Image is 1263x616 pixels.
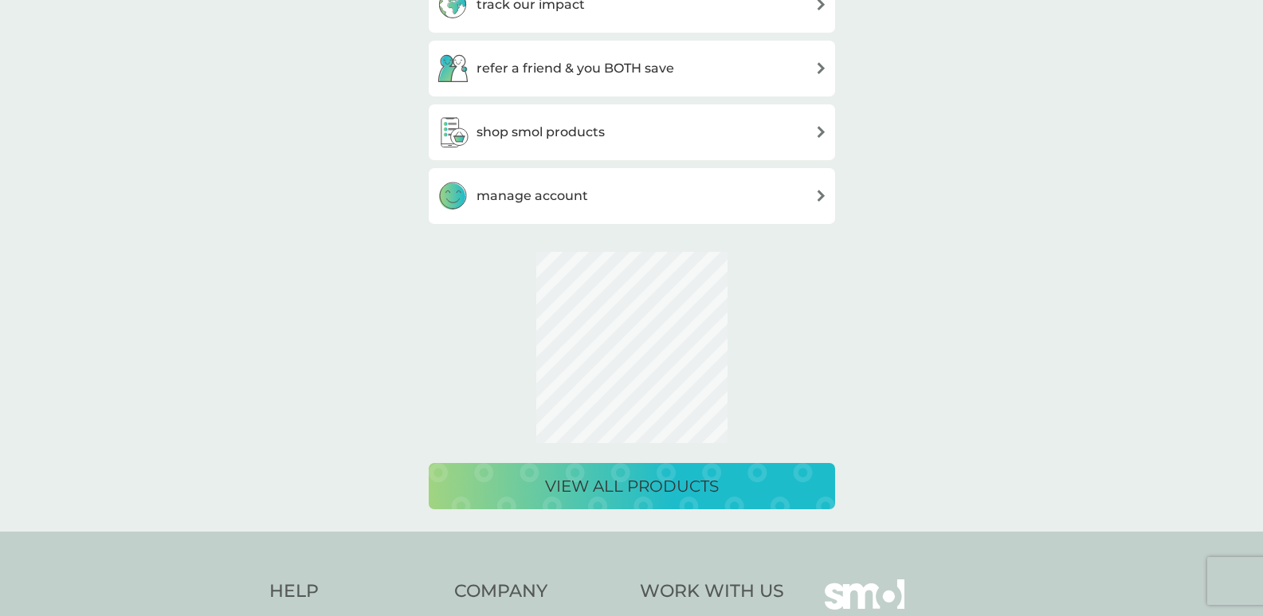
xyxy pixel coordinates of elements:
[477,58,674,79] h3: refer a friend & you BOTH save
[815,126,827,138] img: arrow right
[815,62,827,74] img: arrow right
[815,190,827,202] img: arrow right
[429,463,835,509] button: view all products
[269,579,439,604] h4: Help
[640,579,784,604] h4: Work With Us
[477,186,588,206] h3: manage account
[545,473,719,499] p: view all products
[454,579,624,604] h4: Company
[477,122,605,143] h3: shop smol products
